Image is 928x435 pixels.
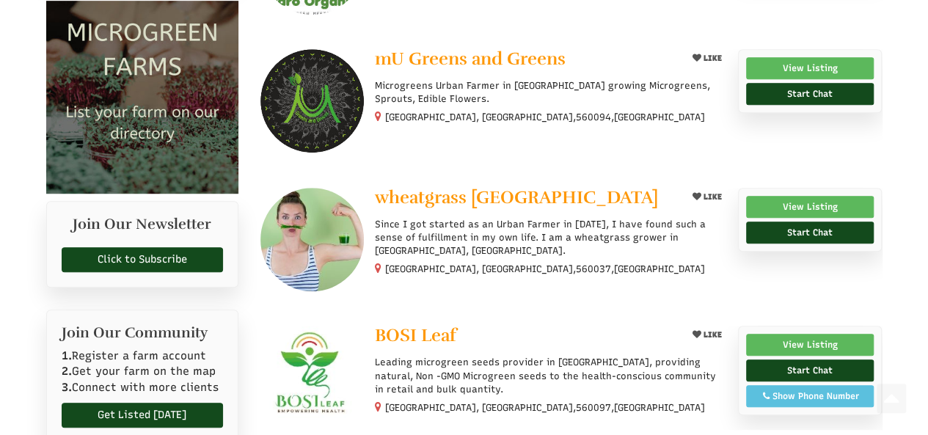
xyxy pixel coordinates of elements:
[46,1,239,194] img: Microgreen Farms list your microgreen farm today
[385,402,705,413] small: [GEOGRAPHIC_DATA], [GEOGRAPHIC_DATA], ,
[576,401,611,414] span: 560097
[375,49,675,72] a: mU Greens and Greens
[260,49,364,153] img: mU Greens and Greens
[701,330,722,340] span: LIKE
[614,111,705,124] span: [GEOGRAPHIC_DATA]
[375,79,726,106] p: Microgreens Urban Farmer in [GEOGRAPHIC_DATA] growing Microgreens, Sprouts, Edible Flowers.
[614,263,705,276] span: [GEOGRAPHIC_DATA]
[62,349,72,362] b: 1.
[62,348,224,395] p: Register a farm account Get your farm on the map Connect with more clients
[375,324,456,346] span: BOSI Leaf
[375,186,658,208] span: wheatgrass [GEOGRAPHIC_DATA]
[62,247,224,272] a: Click to Subscribe
[385,263,705,274] small: [GEOGRAPHIC_DATA], [GEOGRAPHIC_DATA], ,
[375,48,566,70] span: mU Greens and Greens
[62,216,224,240] h2: Join Our Newsletter
[62,403,224,428] a: Get Listed [DATE]
[375,218,726,258] p: Since I got started as an Urban Farmer in [DATE], I have found such a sense of fulfillment in my ...
[687,188,727,206] button: LIKE
[385,112,705,123] small: [GEOGRAPHIC_DATA], [GEOGRAPHIC_DATA], ,
[687,49,727,67] button: LIKE
[375,326,675,348] a: BOSI Leaf
[62,381,72,394] b: 3.
[746,359,874,381] a: Start Chat
[576,263,611,276] span: 560037
[754,390,866,403] div: Show Phone Number
[260,326,364,429] img: BOSI Leaf
[576,111,611,124] span: 560094
[687,326,727,344] button: LIKE
[746,334,874,356] a: View Listing
[375,188,675,211] a: wheatgrass [GEOGRAPHIC_DATA]
[62,365,72,378] b: 2.
[701,192,722,202] span: LIKE
[746,83,874,105] a: Start Chat
[701,54,722,63] span: LIKE
[746,222,874,244] a: Start Chat
[614,401,705,414] span: [GEOGRAPHIC_DATA]
[746,57,874,79] a: View Listing
[62,325,224,341] h2: Join Our Community
[260,188,364,291] img: wheatgrass Bangalore
[375,356,726,396] p: Leading microgreen seeds provider in [GEOGRAPHIC_DATA], providing natural, Non -GMO Microgreen se...
[746,196,874,218] a: View Listing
